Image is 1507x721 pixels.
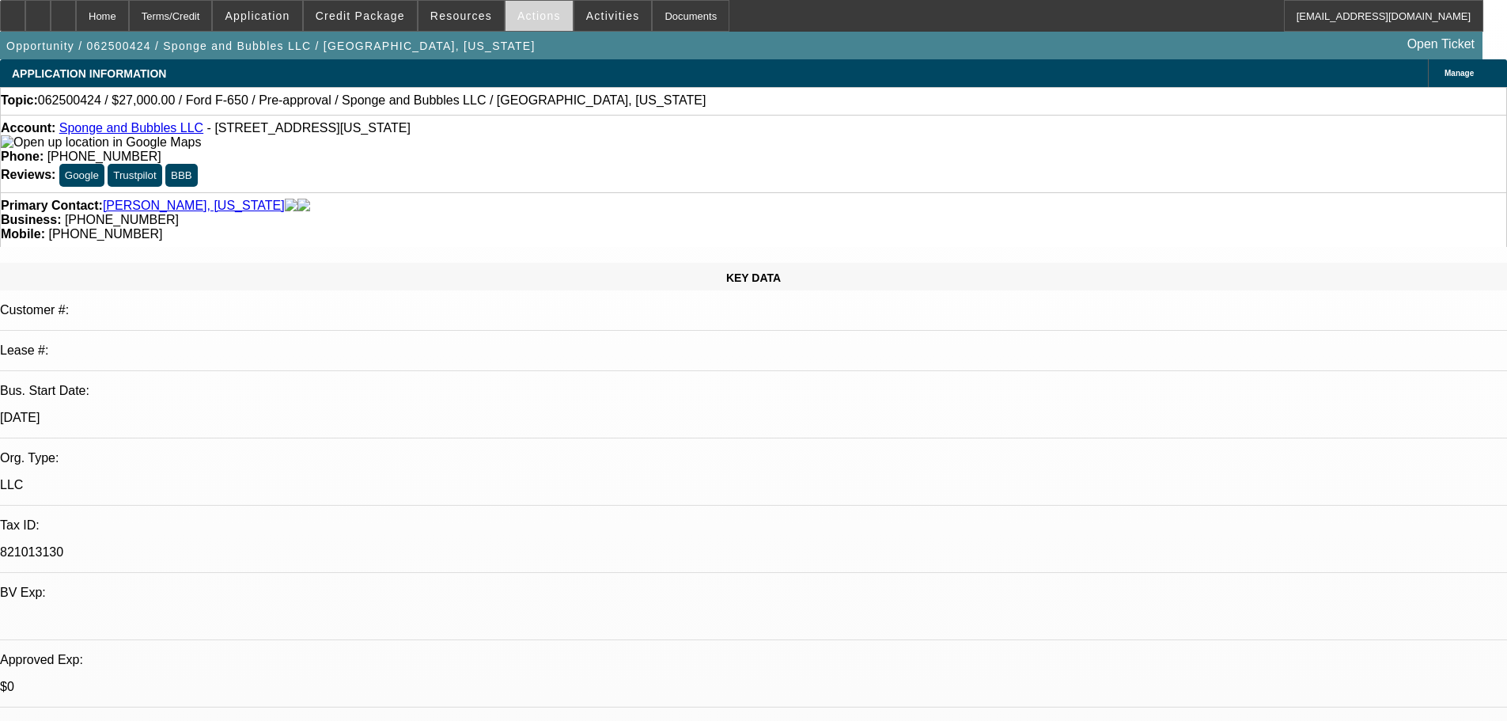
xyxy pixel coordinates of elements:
strong: Primary Contact: [1,199,103,213]
span: [PHONE_NUMBER] [47,150,161,163]
span: Manage [1445,69,1474,78]
span: Actions [517,9,561,22]
a: View Google Maps [1,135,201,149]
strong: Business: [1,213,61,226]
span: Application [225,9,290,22]
button: BBB [165,164,198,187]
strong: Phone: [1,150,44,163]
button: Trustpilot [108,164,161,187]
button: Activities [574,1,652,31]
span: KEY DATA [726,271,781,284]
span: [PHONE_NUMBER] [65,213,179,226]
img: Open up location in Google Maps [1,135,201,150]
button: Google [59,164,104,187]
a: Sponge and Bubbles LLC [59,121,203,135]
span: APPLICATION INFORMATION [12,67,166,80]
button: Resources [418,1,504,31]
strong: Mobile: [1,227,45,241]
strong: Account: [1,121,55,135]
strong: Reviews: [1,168,55,181]
img: linkedin-icon.png [297,199,310,213]
span: 062500424 / $27,000.00 / Ford F-650 / Pre-approval / Sponge and Bubbles LLC / [GEOGRAPHIC_DATA], ... [38,93,706,108]
span: [PHONE_NUMBER] [48,227,162,241]
strong: Topic: [1,93,38,108]
button: Credit Package [304,1,417,31]
span: Opportunity / 062500424 / Sponge and Bubbles LLC / [GEOGRAPHIC_DATA], [US_STATE] [6,40,536,52]
span: Resources [430,9,492,22]
button: Actions [505,1,573,31]
span: Activities [586,9,640,22]
img: facebook-icon.png [285,199,297,213]
span: - [STREET_ADDRESS][US_STATE] [207,121,411,135]
a: Open Ticket [1401,31,1481,58]
button: Application [213,1,301,31]
span: Credit Package [316,9,405,22]
a: [PERSON_NAME], [US_STATE] [103,199,285,213]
